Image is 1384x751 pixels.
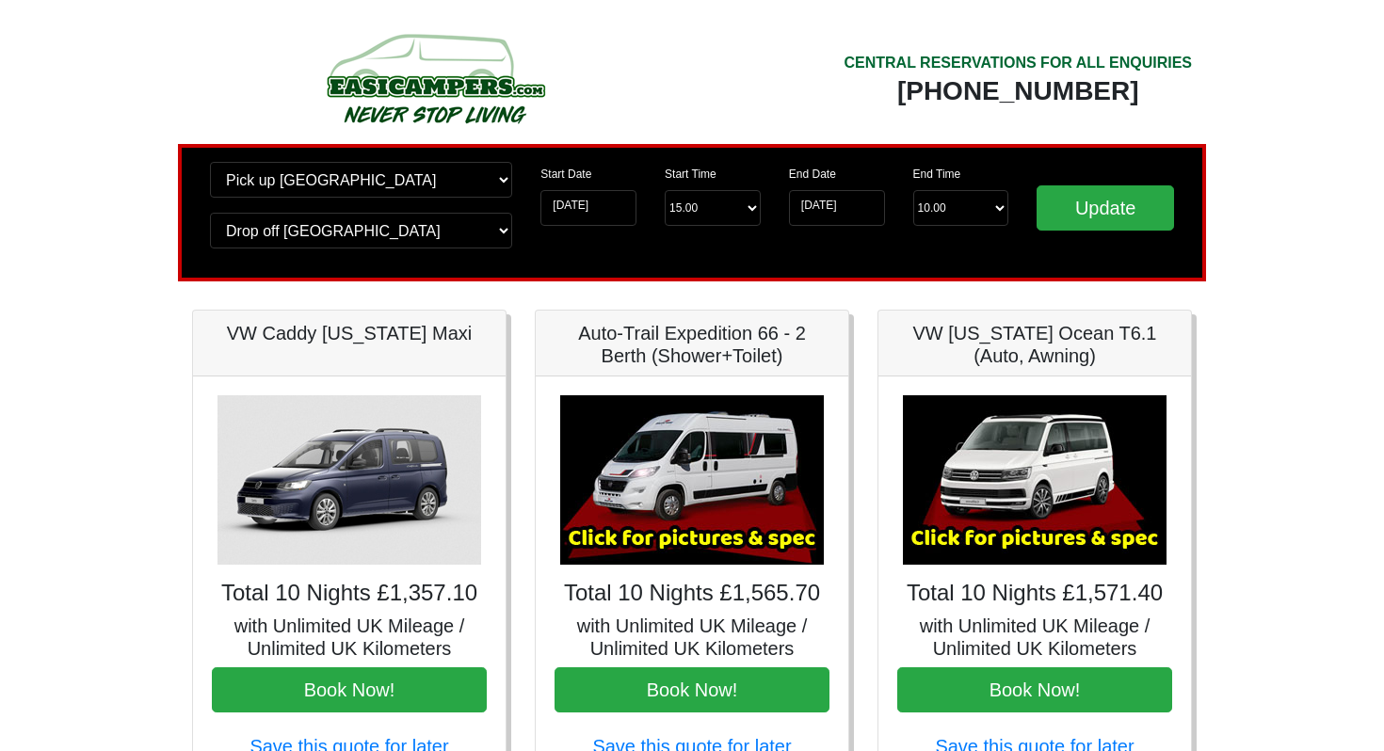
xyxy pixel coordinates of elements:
h5: with Unlimited UK Mileage / Unlimited UK Kilometers [555,615,829,660]
h4: Total 10 Nights £1,357.10 [212,580,487,607]
label: End Time [913,166,961,183]
img: campers-checkout-logo.png [256,26,614,130]
img: VW California Ocean T6.1 (Auto, Awning) [903,395,1167,565]
button: Book Now! [555,667,829,712]
img: VW Caddy California Maxi [217,395,481,565]
h5: with Unlimited UK Mileage / Unlimited UK Kilometers [897,615,1172,660]
h5: with Unlimited UK Mileage / Unlimited UK Kilometers [212,615,487,660]
h4: Total 10 Nights £1,571.40 [897,580,1172,607]
label: Start Date [540,166,591,183]
img: Auto-Trail Expedition 66 - 2 Berth (Shower+Toilet) [560,395,824,565]
label: End Date [789,166,836,183]
h4: Total 10 Nights £1,565.70 [555,580,829,607]
h5: Auto-Trail Expedition 66 - 2 Berth (Shower+Toilet) [555,322,829,367]
input: Start Date [540,190,636,226]
label: Start Time [665,166,716,183]
input: Return Date [789,190,885,226]
input: Update [1037,185,1174,231]
button: Book Now! [212,667,487,712]
button: Book Now! [897,667,1172,712]
div: CENTRAL RESERVATIONS FOR ALL ENQUIRIES [844,52,1192,74]
h5: VW [US_STATE] Ocean T6.1 (Auto, Awning) [897,322,1172,367]
div: [PHONE_NUMBER] [844,74,1192,108]
h5: VW Caddy [US_STATE] Maxi [212,322,487,344]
